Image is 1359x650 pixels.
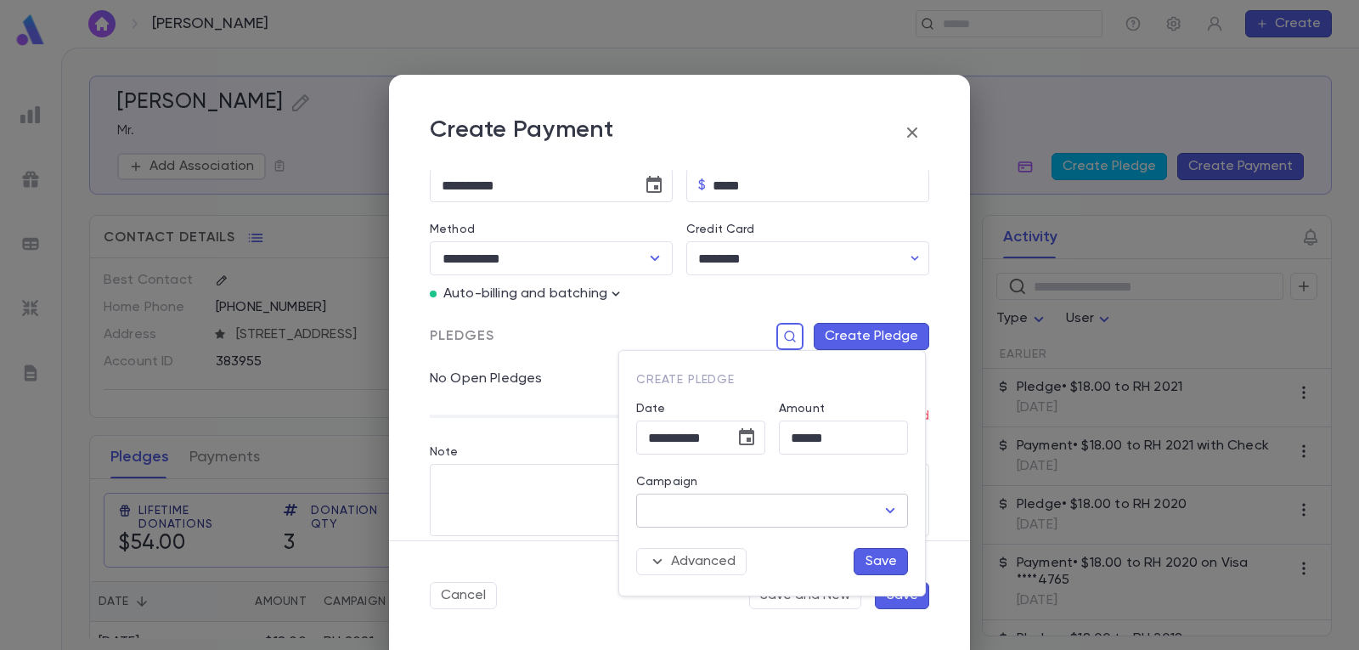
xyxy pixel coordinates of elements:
button: Save [854,548,908,575]
label: Amount [779,402,825,415]
label: Date [636,402,765,415]
span: Create Pledge [636,374,735,386]
button: Open [878,499,902,523]
label: Campaign [636,475,697,489]
button: Choose date, selected date is Sep 10, 2025 [730,421,764,455]
button: Advanced [636,548,747,575]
